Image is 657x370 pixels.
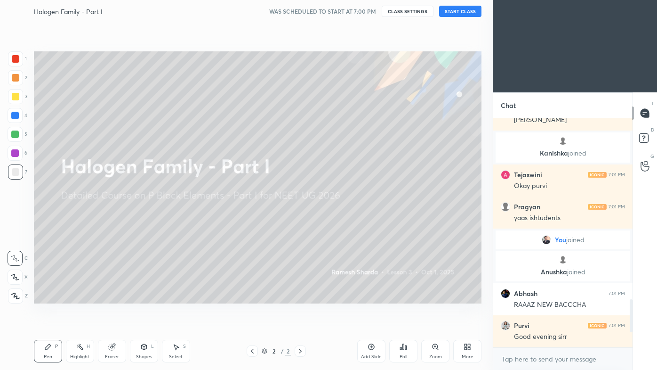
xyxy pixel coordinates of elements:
div: [PERSON_NAME] [514,115,625,125]
h6: Pragyan [514,203,540,211]
p: Chat [493,93,523,118]
div: X [8,270,28,285]
div: 1 [8,51,27,66]
div: Shapes [136,354,152,359]
button: START CLASS [439,6,481,17]
button: CLASS SETTINGS [382,6,433,17]
img: 3 [501,170,510,180]
img: eb19b7d152e64069812653b42f6f7096.png [501,321,510,330]
div: 2 [8,70,27,85]
div: P [55,344,58,349]
p: Anushka [501,268,625,276]
div: Select [169,354,183,359]
img: 7db61841496744b8ae8ccb6c61201030.jpg [501,289,510,298]
p: G [650,153,654,160]
img: default.png [558,255,568,264]
div: More [462,354,473,359]
div: 2 [285,347,291,355]
span: joined [566,236,585,244]
div: Add Slide [361,354,382,359]
div: L [151,344,154,349]
div: Eraser [105,354,119,359]
div: 7:01 PM [609,172,625,178]
div: yaas ishtudents [514,214,625,223]
h5: WAS SCHEDULED TO START AT 7:00 PM [269,7,376,16]
div: 6 [8,146,27,161]
div: Poll [400,354,407,359]
img: iconic-light.a09c19a4.png [588,172,607,178]
div: Z [8,288,28,304]
img: ce53e74c5a994ea2a66bb07317215bd2.jpg [542,235,551,245]
span: You [555,236,566,244]
div: grid [493,118,633,347]
div: 3 [8,89,27,104]
span: joined [567,267,585,276]
div: Okay purvi [514,181,625,191]
h6: Abhash [514,289,537,298]
h6: Purvi [514,321,529,330]
img: default.png [501,202,510,212]
img: default.png [558,136,568,146]
div: 7:01 PM [609,291,625,296]
div: Good evening sirr [514,332,625,342]
div: Pen [44,354,52,359]
div: H [87,344,90,349]
div: 7:01 PM [609,204,625,210]
div: 5 [8,127,27,142]
span: joined [568,148,586,157]
div: S [183,344,186,349]
h6: Tejaswini [514,171,542,179]
h4: Halogen Family - Part I [34,7,103,16]
div: Zoom [429,354,442,359]
p: Kanishka [501,149,625,157]
div: Highlight [70,354,89,359]
div: 7:01 PM [609,323,625,329]
div: 4 [8,108,27,123]
p: T [651,100,654,107]
p: D [651,126,654,133]
div: 7 [8,164,27,180]
img: iconic-light.a09c19a4.png [588,204,607,210]
div: 2 [269,348,279,354]
div: C [8,251,28,266]
div: RAAAZ NEW BACCCHA [514,300,625,310]
img: iconic-light.a09c19a4.png [588,323,607,329]
div: / [280,348,283,354]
